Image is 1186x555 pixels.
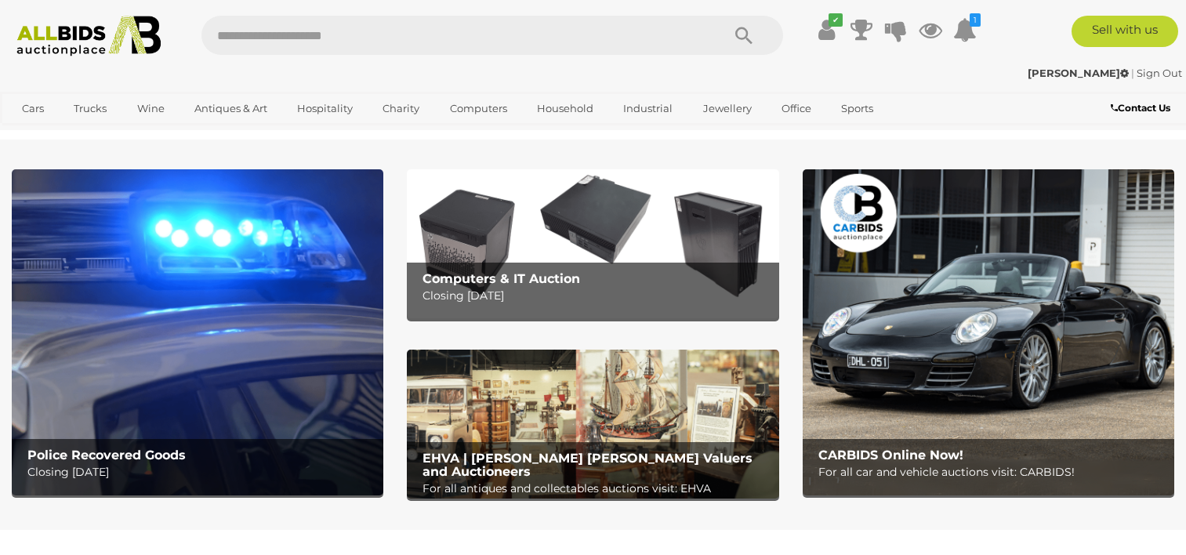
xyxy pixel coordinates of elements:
a: CARBIDS Online Now! CARBIDS Online Now! For all car and vehicle auctions visit: CARBIDS! [803,169,1174,495]
p: For all car and vehicle auctions visit: CARBIDS! [818,462,1166,482]
a: Charity [372,96,430,122]
b: Computers & IT Auction [423,271,580,286]
a: Industrial [613,96,683,122]
a: Sports [831,96,883,122]
a: [GEOGRAPHIC_DATA] [12,122,143,147]
button: Search [705,16,783,55]
a: Trucks [63,96,117,122]
img: Allbids.com.au [9,16,169,56]
a: Household [527,96,604,122]
a: Cars [12,96,54,122]
a: Jewellery [693,96,762,122]
p: Closing [DATE] [27,462,375,482]
p: Closing [DATE] [423,286,771,306]
b: CARBIDS Online Now! [818,448,963,462]
img: Computers & IT Auction [407,169,778,318]
span: | [1131,67,1134,79]
a: Antiques & Art [184,96,277,122]
a: [PERSON_NAME] [1028,67,1131,79]
img: EHVA | Evans Hastings Valuers and Auctioneers [407,350,778,499]
a: Sign Out [1137,67,1182,79]
a: Wine [127,96,175,122]
p: For all antiques and collectables auctions visit: EHVA [423,479,771,499]
a: Hospitality [287,96,363,122]
img: CARBIDS Online Now! [803,169,1174,495]
a: Computers [440,96,517,122]
a: EHVA | Evans Hastings Valuers and Auctioneers EHVA | [PERSON_NAME] [PERSON_NAME] Valuers and Auct... [407,350,778,499]
b: Police Recovered Goods [27,448,186,462]
a: Contact Us [1111,100,1174,117]
i: 1 [970,13,981,27]
a: Office [771,96,821,122]
a: Computers & IT Auction Computers & IT Auction Closing [DATE] [407,169,778,318]
img: Police Recovered Goods [12,169,383,495]
a: ✔ [815,16,839,44]
a: Police Recovered Goods Police Recovered Goods Closing [DATE] [12,169,383,495]
a: Sell with us [1072,16,1178,47]
b: Contact Us [1111,102,1170,114]
strong: [PERSON_NAME] [1028,67,1129,79]
i: ✔ [829,13,843,27]
a: 1 [953,16,977,44]
b: EHVA | [PERSON_NAME] [PERSON_NAME] Valuers and Auctioneers [423,451,753,480]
